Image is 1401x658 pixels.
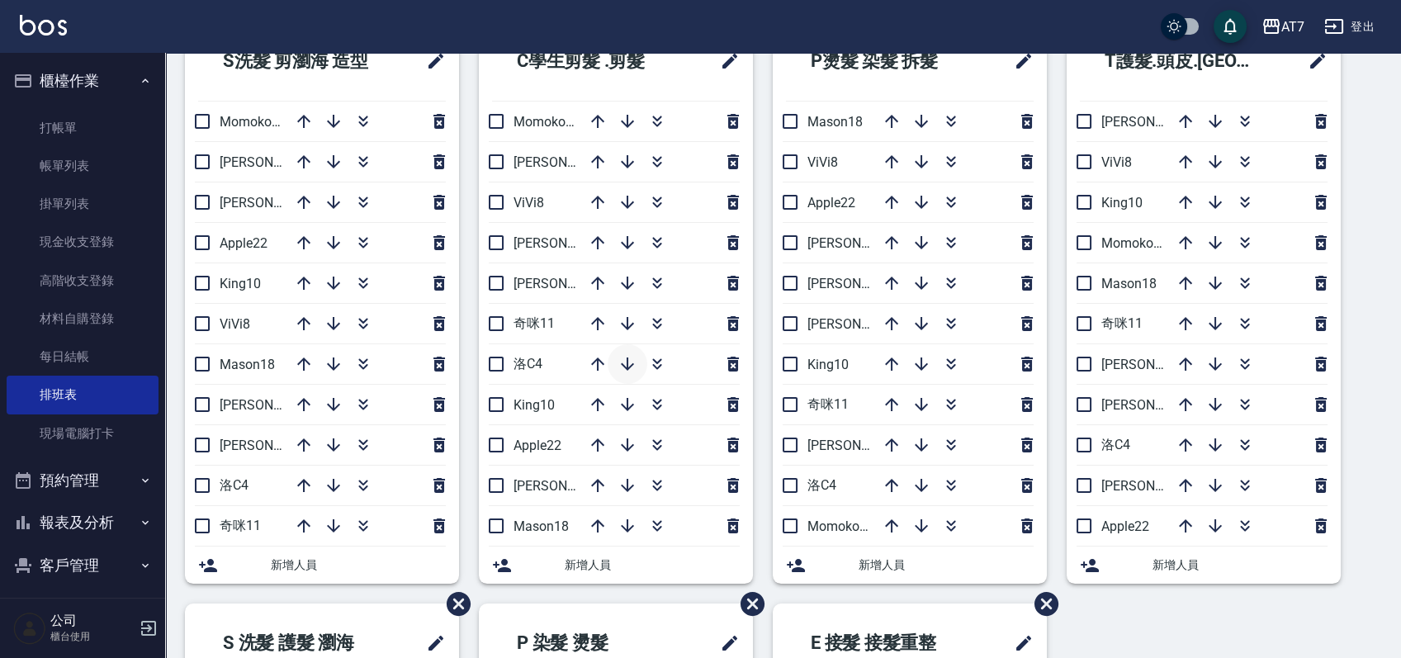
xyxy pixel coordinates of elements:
span: 洛C4 [514,356,542,372]
span: 洛C4 [220,477,248,493]
img: Person [13,612,46,645]
span: [PERSON_NAME]7 [1101,478,1208,494]
span: Mason18 [514,518,569,534]
span: 新增人員 [859,556,1034,574]
p: 櫃台使用 [50,629,135,644]
span: 新增人員 [565,556,740,574]
button: 預約管理 [7,459,159,502]
span: Mason18 [1101,276,1157,291]
span: [PERSON_NAME]9 [514,154,620,170]
span: 修改班表的標題 [1298,41,1328,81]
span: [PERSON_NAME]2 [514,235,620,251]
span: 洛C4 [807,477,836,493]
span: 奇咪11 [514,315,555,331]
a: 材料自購登錄 [7,300,159,338]
span: Apple22 [1101,518,1149,534]
span: [PERSON_NAME]7 [514,478,620,494]
span: [PERSON_NAME]9 [1101,397,1208,413]
a: 排班表 [7,376,159,414]
a: 現場電腦打卡 [7,414,159,452]
span: Mason18 [220,357,275,372]
span: 刪除班表 [434,580,473,628]
span: 奇咪11 [807,396,849,412]
span: 修改班表的標題 [1004,41,1034,81]
span: Momoko12 [807,518,874,534]
button: AT7 [1255,10,1311,44]
span: King10 [807,357,849,372]
span: Apple22 [514,438,561,453]
h5: 公司 [50,613,135,629]
span: ViVi8 [220,316,250,332]
span: ViVi8 [514,195,544,211]
span: 洛C4 [1101,437,1130,452]
span: Momoko12 [1101,235,1168,251]
span: [PERSON_NAME]6 [514,276,620,291]
a: 帳單列表 [7,147,159,185]
span: 奇咪11 [220,518,261,533]
span: [PERSON_NAME]7 [807,438,914,453]
h2: T護髮.頭皮.[GEOGRAPHIC_DATA] [1080,31,1286,91]
span: [PERSON_NAME]2 [220,195,326,211]
span: 修改班表的標題 [416,41,446,81]
span: 修改班表的標題 [710,41,740,81]
span: [PERSON_NAME]2 [807,235,914,251]
span: 奇咪11 [1101,315,1143,331]
a: 高階收支登錄 [7,262,159,300]
span: 刪除班表 [728,580,767,628]
button: 櫃檯作業 [7,59,159,102]
button: 登出 [1318,12,1381,42]
span: Apple22 [220,235,267,251]
span: [PERSON_NAME]9 [220,397,326,413]
button: 員工及薪資 [7,586,159,629]
button: save [1214,10,1247,43]
span: [PERSON_NAME]7 [220,438,326,453]
a: 打帳單 [7,109,159,147]
button: 客戶管理 [7,544,159,587]
h2: C學生剪髮 .剪髮 [492,31,689,91]
span: King10 [514,397,555,413]
span: Apple22 [807,195,855,211]
span: Mason18 [807,114,863,130]
span: 刪除班表 [1022,580,1061,628]
span: King10 [220,276,261,291]
div: 新增人員 [773,547,1047,584]
span: [PERSON_NAME]6 [1101,357,1208,372]
h2: P燙髮 染髮 拆髮 [786,31,983,91]
span: [PERSON_NAME]2 [1101,114,1208,130]
span: ViVi8 [1101,154,1132,170]
span: 新增人員 [271,556,446,574]
span: Momoko12 [220,114,286,130]
span: King10 [1101,195,1143,211]
div: 新增人員 [1067,547,1341,584]
span: 新增人員 [1153,556,1328,574]
a: 每日結帳 [7,338,159,376]
div: 新增人員 [479,547,753,584]
a: 現金收支登錄 [7,223,159,261]
span: ViVi8 [807,154,838,170]
button: 報表及分析 [7,501,159,544]
img: Logo [20,15,67,36]
span: [PERSON_NAME]9 [807,316,914,332]
span: Momoko12 [514,114,580,130]
a: 掛單列表 [7,185,159,223]
div: 新增人員 [185,547,459,584]
span: [PERSON_NAME]6 [220,154,326,170]
h2: S洗髮 剪瀏海 造型 [198,31,405,91]
span: [PERSON_NAME]6 [807,276,914,291]
div: AT7 [1281,17,1304,37]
